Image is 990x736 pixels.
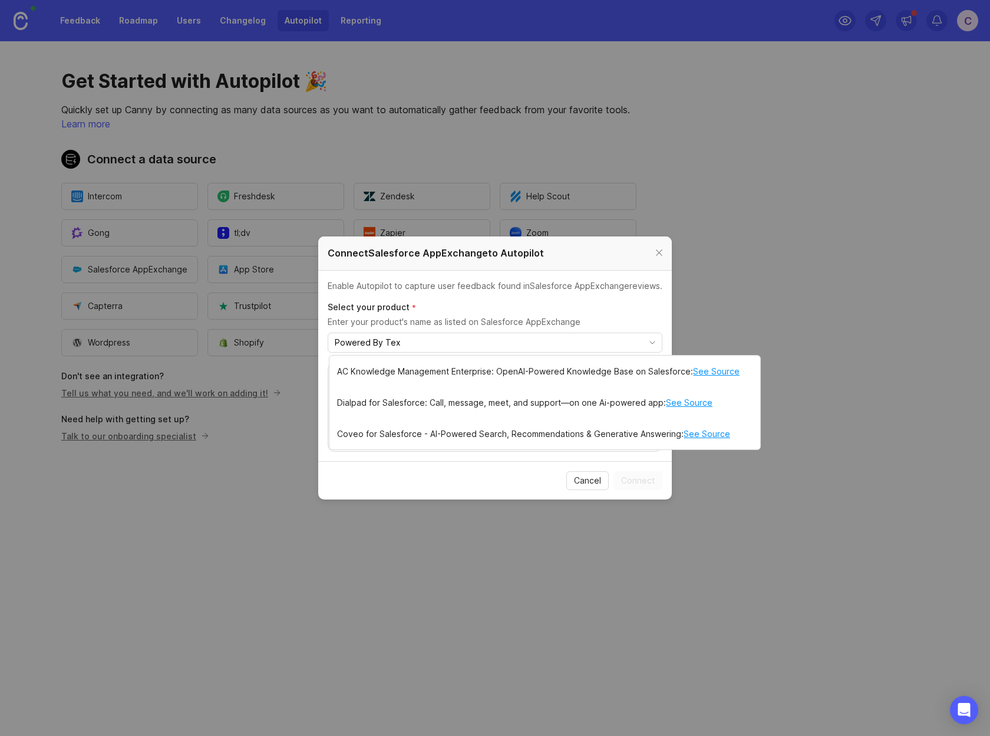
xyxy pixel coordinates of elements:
span: Cancel [574,475,601,487]
div: Open Intercom Messenger [950,696,978,724]
p: Enable Autopilot to capture user feedback found in Salesforce AppExchange reviews. [328,280,662,292]
p: Coveo for Salesforce - AI-Powered Search, Recommendations & Generative Answering [337,428,681,440]
p: Select your product [328,301,662,314]
a: See Source [666,396,712,409]
span: Connect Salesforce AppExchange to Autopilot [328,247,544,259]
p: AC Knowledge Management Enterprise: OpenAI-Powered Knowledge Base on Salesforce [337,366,691,377]
div: : [337,359,740,384]
a: See Source [684,428,730,441]
div: : [337,390,712,415]
p: Enter your product's name as listed on Salesforce AppExchange [328,316,662,328]
div: toggle menu [328,333,662,353]
div: : [337,422,730,446]
input: Powered By Te [335,336,642,349]
a: See Source [693,365,740,378]
p: Dialpad for Salesforce: Call, message, meet, and support—on one Ai-powered app [337,397,664,409]
button: Cancel [566,471,609,490]
svg: toggle icon [643,338,662,347]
